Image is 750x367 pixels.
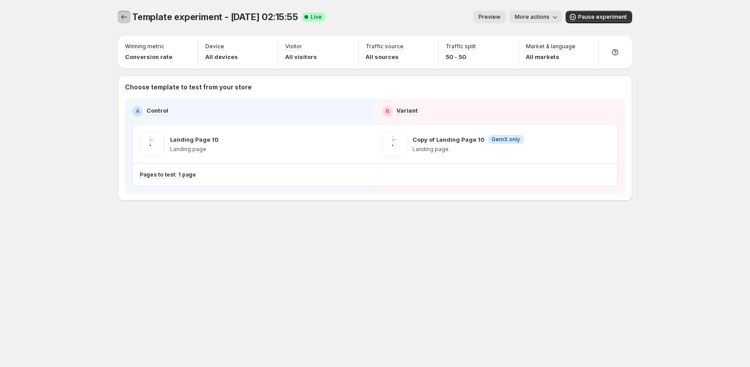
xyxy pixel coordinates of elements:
[118,11,130,23] button: Experiments
[412,146,524,153] p: Landing page
[140,131,165,156] img: Landing Page 10
[386,108,389,115] h2: B
[446,52,476,61] p: 50 - 50
[412,135,484,144] p: Copy of Landing Page 10
[396,106,418,115] p: Variant
[515,13,550,21] span: More actions
[125,52,172,61] p: Conversion rate
[492,136,520,143] span: GemX only
[170,146,218,153] p: Landing page
[285,52,317,61] p: All visitors
[446,43,476,50] p: Traffic split
[285,43,302,50] p: Visitor
[205,52,238,61] p: All devices
[479,13,500,21] span: Preview
[125,83,625,92] p: Choose template to test from your store
[311,13,322,21] span: Live
[125,43,164,50] p: Winning metric
[136,108,140,115] h2: A
[205,43,224,50] p: Device
[473,11,506,23] button: Preview
[366,43,404,50] p: Traffic source
[382,131,407,156] img: Copy of Landing Page 10
[132,12,298,22] span: Template experiment - [DATE] 02:15:55
[140,171,196,178] p: Pages to test: 1 page
[526,43,575,50] p: Market & language
[170,135,218,144] p: Landing Page 10
[366,52,404,61] p: All sources
[146,106,168,115] p: Control
[566,11,632,23] button: Pause experiment
[526,52,575,61] p: All markets
[578,13,627,21] span: Pause experiment
[509,11,562,23] button: More actions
